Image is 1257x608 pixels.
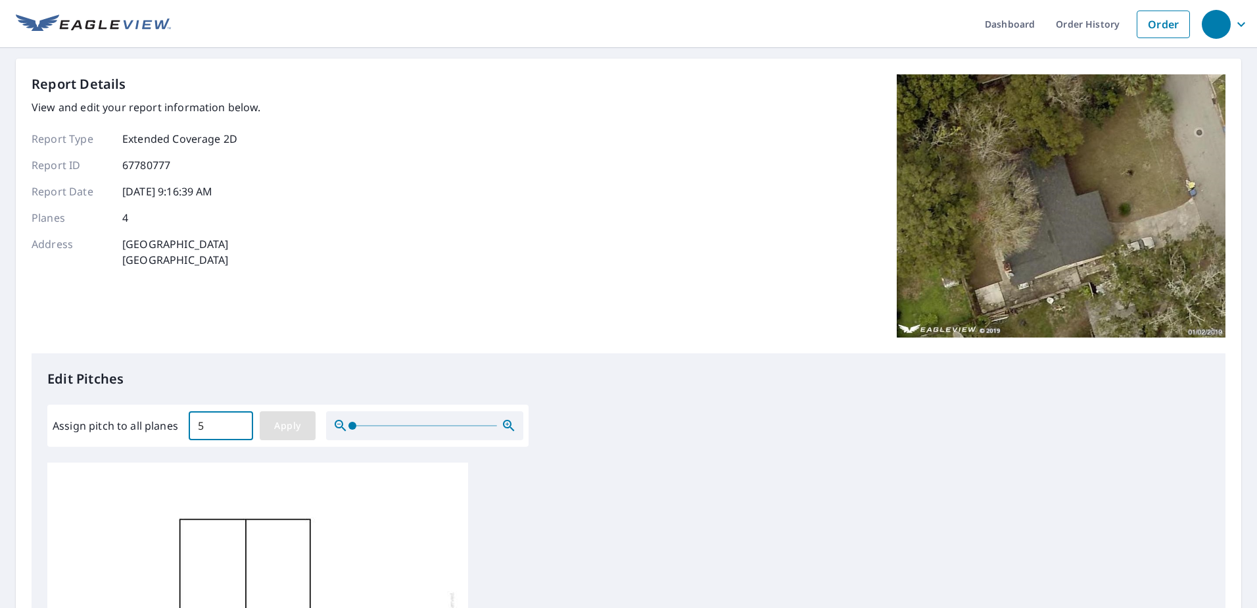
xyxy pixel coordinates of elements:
img: Top image [897,74,1225,338]
span: Apply [270,418,305,434]
p: Address [32,236,110,268]
p: 67780777 [122,157,170,173]
p: Extended Coverage 2D [122,131,237,147]
label: Assign pitch to all planes [53,418,178,434]
p: Report Date [32,184,110,199]
p: [GEOGRAPHIC_DATA] [GEOGRAPHIC_DATA] [122,236,229,268]
p: 4 [122,210,128,226]
p: Report ID [32,157,110,173]
p: [DATE] 9:16:39 AM [122,184,213,199]
a: Order [1137,11,1190,38]
button: Apply [260,411,316,440]
p: Planes [32,210,110,226]
p: Report Details [32,74,126,94]
p: Report Type [32,131,110,147]
p: Edit Pitches [47,369,1210,389]
input: 00.0 [189,407,253,444]
p: View and edit your report information below. [32,99,261,115]
img: EV Logo [16,14,171,34]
